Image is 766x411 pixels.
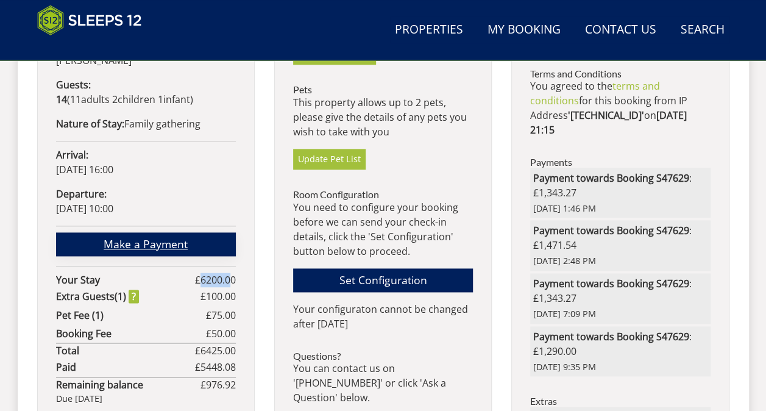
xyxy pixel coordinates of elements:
span: 1 [158,93,163,106]
span: adult [70,93,110,106]
strong: Payment towards Booking S47629 [533,171,689,185]
strong: Your Stay [56,273,195,287]
span: s [105,93,110,106]
span: 6200.00 [200,273,236,287]
a: terms and conditions [530,79,660,107]
li: : £1,290.00 [530,326,710,377]
li: : £1,343.27 [530,273,710,324]
p: You agreed to the for this booking from IP Address on [530,79,710,137]
span: [PERSON_NAME] [56,54,132,67]
a: Properties [390,16,468,44]
h3: Payments [530,157,710,168]
span: [DATE] 1:46 PM [533,202,707,215]
strong: [DATE] 21:15 [530,109,687,137]
span: £ [195,360,236,374]
span: £ [200,377,236,392]
span: £ [195,343,236,358]
p: You need to configure your booking before we can send your check-in details, click the 'Set Confi... [293,200,473,259]
span: 75.00 [211,309,236,322]
h3: Questions? [293,351,473,362]
strong: Pet Fee (1) [56,308,206,323]
iframe: Customer reviews powered by Trustpilot [31,43,159,53]
div: Due [DATE] [56,392,236,406]
strong: 14 [56,93,67,106]
p: Your configuraton cannot be changed after [DATE] [293,302,473,331]
strong: Nature of Stay: [56,117,124,130]
h3: Terms and Conditions [530,68,710,79]
strong: Payment towards Booking S47629 [533,224,689,237]
span: 6425.00 [200,344,236,357]
strong: Payment towards Booking S47629 [533,330,689,343]
span: 1 [118,290,123,303]
p: Family gathering [56,116,236,131]
li: : £1,343.27 [530,168,710,218]
strong: Departure: [56,187,107,201]
a: Update Pet List [293,149,366,170]
strong: Total [56,343,195,358]
strong: Paid [56,360,195,374]
strong: Extra Guest ( ) [56,289,139,304]
strong: Guests: [56,78,91,91]
p: [DATE] 16:00 [56,148,236,177]
strong: Booking Fee [56,326,206,341]
span: 976.92 [206,378,236,391]
span: [DATE] 7:09 PM [533,307,707,321]
p: You can contact us on '[PHONE_NUMBER]' or click 'Ask a Question' below. [293,361,473,405]
h3: Pets [293,84,473,95]
h3: Extras [530,396,710,407]
span: infant [155,93,190,106]
a: Contact Us [580,16,661,44]
span: [DATE] 9:35 PM [533,360,707,374]
span: [DATE] 2:48 PM [533,254,707,268]
span: 2 [112,93,118,106]
span: 50.00 [211,327,236,340]
p: This property allows up to 2 pets, please give the details of any pets you wish to take with you [293,95,473,139]
a: Make a Payment [56,232,236,256]
a: Search [676,16,729,44]
strong: '[TECHNICAL_ID]' [568,109,644,122]
strong: Payment towards Booking S47629 [533,277,689,290]
span: ren [140,93,155,106]
span: £ [206,308,236,323]
li: : £1,471.54 [530,220,710,271]
span: s [110,290,115,303]
img: Sleeps 12 [37,5,142,35]
strong: Arrival: [56,148,88,162]
strong: Remaining balance [56,377,200,392]
span: 100.00 [206,290,236,303]
span: £ [200,289,236,304]
span: child [110,93,155,106]
h3: Room Configuration [293,189,473,200]
span: 5448.08 [200,360,236,374]
span: 11 [70,93,81,106]
p: [DATE] 10:00 [56,187,236,216]
span: £ [206,326,236,341]
a: My Booking [483,16,566,44]
span: £ [195,273,236,287]
span: ( ) [56,93,193,106]
a: Set Configuration [293,268,473,292]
